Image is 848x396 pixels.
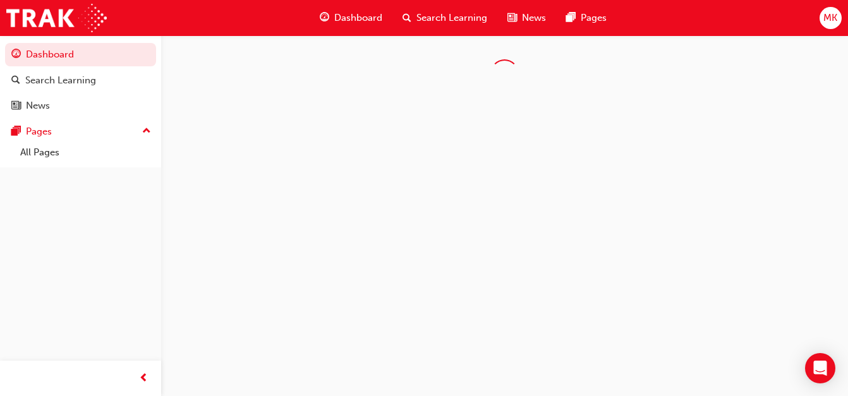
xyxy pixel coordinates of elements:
[139,371,148,387] span: prev-icon
[5,94,156,117] a: News
[403,10,411,26] span: search-icon
[142,123,151,140] span: up-icon
[11,75,20,87] span: search-icon
[820,7,842,29] button: MK
[310,5,392,31] a: guage-iconDashboard
[581,11,607,25] span: Pages
[11,126,21,138] span: pages-icon
[11,100,21,112] span: news-icon
[497,5,556,31] a: news-iconNews
[5,69,156,92] a: Search Learning
[522,11,546,25] span: News
[566,10,576,26] span: pages-icon
[5,43,156,66] a: Dashboard
[5,120,156,143] button: Pages
[15,143,156,162] a: All Pages
[507,10,517,26] span: news-icon
[556,5,617,31] a: pages-iconPages
[26,124,52,139] div: Pages
[5,40,156,120] button: DashboardSearch LearningNews
[416,11,487,25] span: Search Learning
[26,99,50,113] div: News
[11,49,21,61] span: guage-icon
[6,4,107,32] img: Trak
[320,10,329,26] span: guage-icon
[823,11,837,25] span: MK
[25,73,96,88] div: Search Learning
[805,353,835,383] div: Open Intercom Messenger
[392,5,497,31] a: search-iconSearch Learning
[334,11,382,25] span: Dashboard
